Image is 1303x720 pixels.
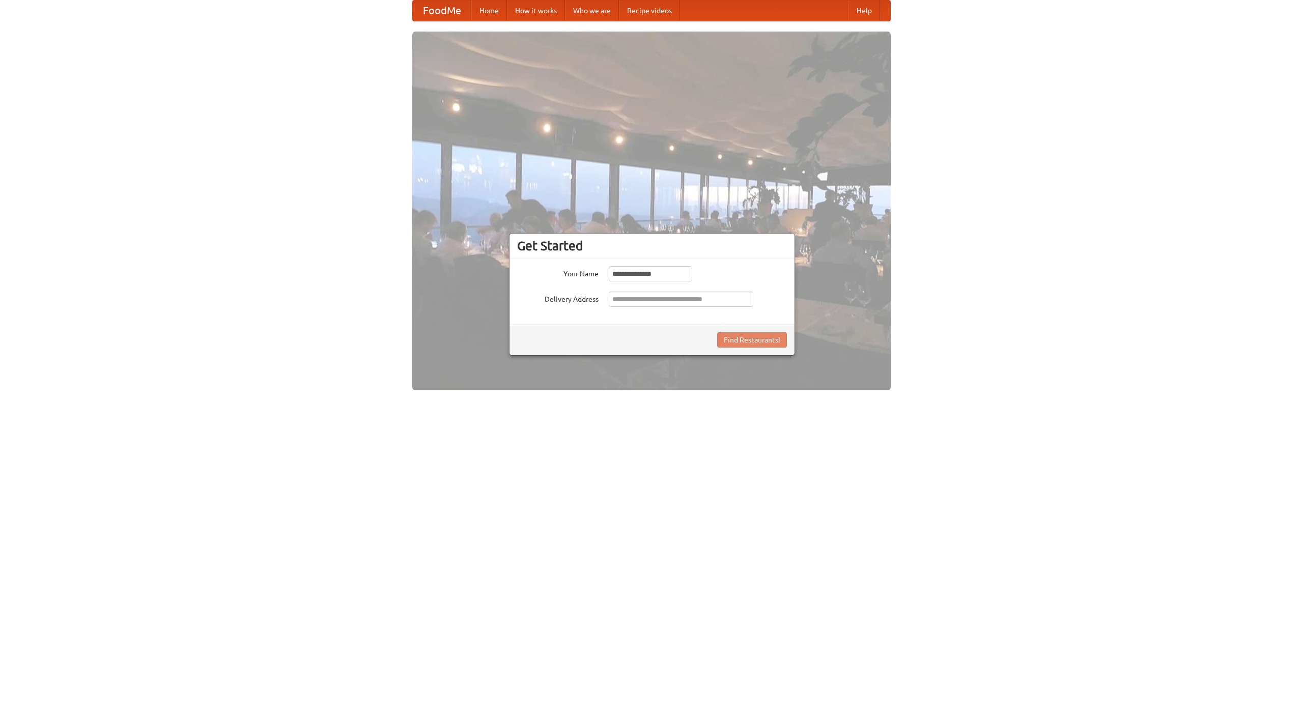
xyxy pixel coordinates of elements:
a: How it works [507,1,565,21]
a: Recipe videos [619,1,680,21]
a: FoodMe [413,1,471,21]
label: Your Name [517,266,599,279]
button: Find Restaurants! [717,332,787,348]
a: Who we are [565,1,619,21]
h3: Get Started [517,238,787,253]
a: Home [471,1,507,21]
a: Help [848,1,880,21]
label: Delivery Address [517,292,599,304]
